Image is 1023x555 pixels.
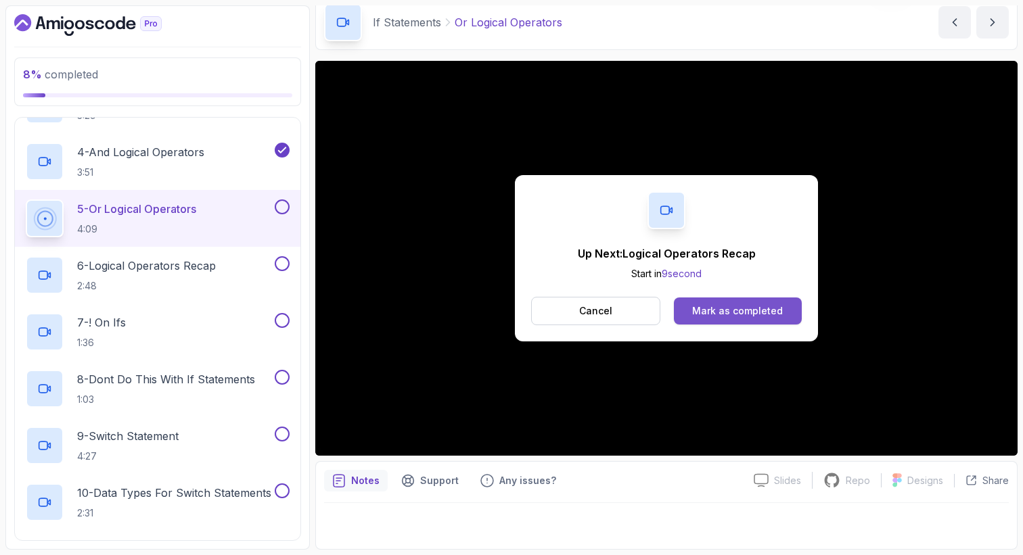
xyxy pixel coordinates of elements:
[14,14,193,36] a: Dashboard
[26,199,290,237] button: 5-Or Logical Operators4:09
[77,314,126,331] p: 7 - ! On Ifs
[774,474,801,487] p: Slides
[976,6,1009,39] button: next content
[23,68,98,81] span: completed
[26,143,290,180] button: 4-And Logical Operators3:51
[578,267,756,281] p: Start in
[846,474,870,487] p: Repo
[77,371,255,387] p: 8 - Dont Do This With If Statements
[77,428,179,444] p: 9 - Switch Statement
[77,166,204,179] p: 3:51
[351,474,380,487] p: Notes
[907,474,943,487] p: Designs
[674,297,802,324] button: Mark as completed
[373,14,441,30] p: If Statements
[26,313,290,351] button: 7-! On Ifs1:36
[77,201,196,217] p: 5 - Or Logical Operators
[77,450,179,463] p: 4:27
[77,393,255,406] p: 1:03
[26,427,290,464] button: 9-Switch Statement4:27
[954,474,1009,487] button: Share
[531,297,660,325] button: Cancel
[393,470,467,491] button: Support button
[77,485,271,501] p: 10 - Data Types For Switch Statements
[662,268,702,279] span: 9 second
[77,258,216,274] p: 6 - Logical Operators Recap
[77,144,204,160] p: 4 - And Logical Operators
[26,370,290,408] button: 8-Dont Do This With If Statements1:03
[420,474,459,487] p: Support
[77,336,126,349] p: 1:36
[455,14,562,30] p: Or Logical Operators
[77,222,196,236] p: 4:09
[982,474,1009,487] p: Share
[692,304,783,318] div: Mark as completed
[579,304,612,318] p: Cancel
[499,474,556,487] p: Any issues?
[578,245,756,262] p: Up Next: Logical Operators Recap
[77,279,216,293] p: 2:48
[938,6,971,39] button: previous content
[315,61,1018,456] iframe: 5 - OR Logical Operators
[23,68,42,81] span: 8 %
[472,470,564,491] button: Feedback button
[26,256,290,294] button: 6-Logical Operators Recap2:48
[77,506,271,520] p: 2:31
[26,483,290,521] button: 10-Data Types For Switch Statements2:31
[324,470,388,491] button: notes button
